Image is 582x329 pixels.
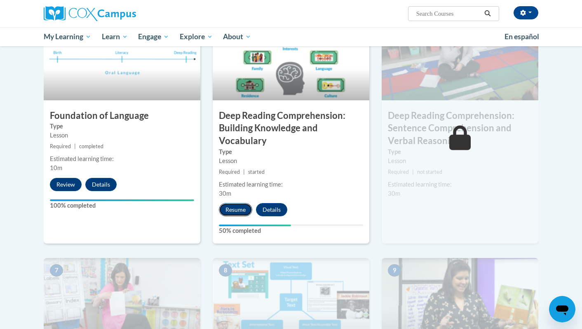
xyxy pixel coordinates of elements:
[31,27,551,46] div: Main menu
[412,169,414,175] span: |
[44,18,200,100] img: Course Image
[133,27,174,46] a: Engage
[138,32,169,42] span: Engage
[50,164,62,171] span: 10m
[499,28,544,45] a: En español
[44,109,200,122] h3: Foundation of Language
[102,32,128,42] span: Learn
[50,264,63,277] span: 7
[218,27,257,46] a: About
[256,203,287,216] button: Details
[79,143,103,149] span: completed
[388,156,532,166] div: Lesson
[514,6,538,19] button: Account Settings
[174,27,218,46] a: Explore
[388,147,532,156] label: Type
[388,169,409,175] span: Required
[481,9,494,19] button: Search
[223,32,251,42] span: About
[213,109,369,147] h3: Deep Reading Comprehension: Building Knowledge and Vocabulary
[50,143,71,149] span: Required
[96,27,133,46] a: Learn
[219,180,363,189] div: Estimated learning time:
[85,178,117,191] button: Details
[219,264,232,277] span: 8
[417,169,442,175] span: not started
[50,122,194,131] label: Type
[180,32,213,42] span: Explore
[38,27,96,46] a: My Learning
[50,178,82,191] button: Review
[388,180,532,189] div: Estimated learning time:
[388,190,400,197] span: 30m
[549,296,575,322] iframe: Button to launch messaging window
[415,9,481,19] input: Search Courses
[219,156,363,166] div: Lesson
[219,147,363,156] label: Type
[219,203,252,216] button: Resume
[50,154,194,163] div: Estimated learning time:
[213,18,369,100] img: Course Image
[388,264,401,277] span: 9
[50,199,194,201] div: Your progress
[219,225,291,226] div: Your progress
[219,226,363,235] label: 50% completed
[44,6,200,21] a: Cox Campus
[382,18,538,100] img: Course Image
[243,169,245,175] span: |
[50,131,194,140] div: Lesson
[50,201,194,210] label: 100% completed
[505,32,539,41] span: En español
[74,143,76,149] span: |
[219,190,231,197] span: 30m
[219,169,240,175] span: Required
[44,32,91,42] span: My Learning
[382,109,538,147] h3: Deep Reading Comprehension: Sentence Comprehension and Verbal Reasoning
[248,169,265,175] span: started
[44,6,136,21] img: Cox Campus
